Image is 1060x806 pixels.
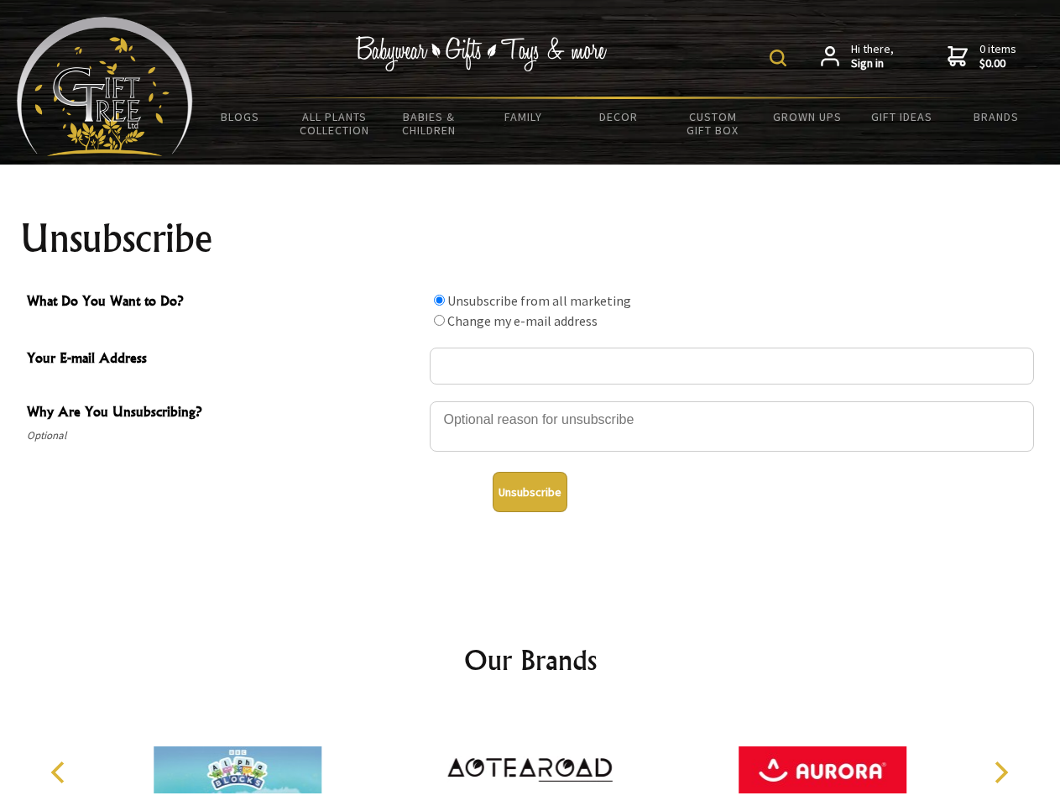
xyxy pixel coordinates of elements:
span: 0 items [979,41,1016,71]
span: Why Are You Unsubscribing? [27,401,421,426]
span: Your E-mail Address [27,348,421,372]
a: Babies & Children [382,99,477,148]
a: Family [477,99,572,134]
a: Hi there,Sign in [821,42,894,71]
img: product search [770,50,786,66]
a: BLOGS [193,99,288,134]
input: Your E-mail Address [430,348,1034,385]
span: Optional [27,426,421,446]
strong: $0.00 [979,56,1016,71]
a: Gift Ideas [854,99,949,134]
label: Unsubscribe from all marketing [447,292,631,309]
h2: Our Brands [34,640,1027,680]
a: Decor [571,99,666,134]
input: What Do You Want to Do? [434,315,445,326]
span: What Do You Want to Do? [27,290,421,315]
a: All Plants Collection [288,99,383,148]
a: Custom Gift Box [666,99,760,148]
button: Previous [42,754,79,791]
a: 0 items$0.00 [948,42,1016,71]
strong: Sign in [851,56,894,71]
a: Brands [949,99,1044,134]
h1: Unsubscribe [20,218,1041,259]
a: Grown Ups [760,99,854,134]
label: Change my e-mail address [447,312,598,329]
textarea: Why Are You Unsubscribing? [430,401,1034,452]
img: Babywear - Gifts - Toys & more [356,36,608,71]
input: What Do You Want to Do? [434,295,445,306]
button: Unsubscribe [493,472,567,512]
button: Next [982,754,1019,791]
img: Babyware - Gifts - Toys and more... [17,17,193,156]
span: Hi there, [851,42,894,71]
